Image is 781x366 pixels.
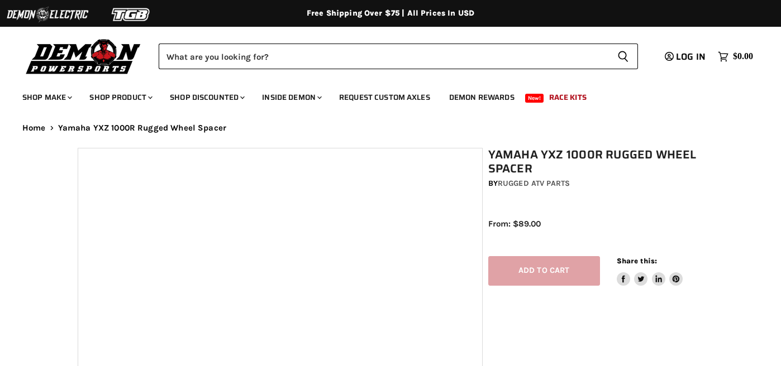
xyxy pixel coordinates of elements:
[159,44,608,69] input: Search
[541,86,595,109] a: Race Kits
[488,177,709,190] div: by
[525,94,544,103] span: New!
[331,86,439,109] a: Request Custom Axles
[22,36,145,76] img: Demon Powersports
[81,86,159,109] a: Shop Product
[498,179,570,188] a: Rugged ATV Parts
[14,86,79,109] a: Shop Make
[14,81,750,109] ul: Main menu
[676,50,706,64] span: Log in
[712,49,759,65] a: $0.00
[58,123,226,133] span: Yamaha YXZ 1000R Rugged Wheel Spacer
[254,86,328,109] a: Inside Demon
[441,86,523,109] a: Demon Rewards
[89,4,173,25] img: TGB Logo 2
[488,148,709,176] h1: Yamaha YXZ 1000R Rugged Wheel Spacer
[6,4,89,25] img: Demon Electric Logo 2
[617,256,683,286] aside: Share this:
[733,51,753,62] span: $0.00
[161,86,251,109] a: Shop Discounted
[22,123,46,133] a: Home
[617,257,657,265] span: Share this:
[488,219,541,229] span: From: $89.00
[660,52,712,62] a: Log in
[608,44,638,69] button: Search
[159,44,638,69] form: Product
